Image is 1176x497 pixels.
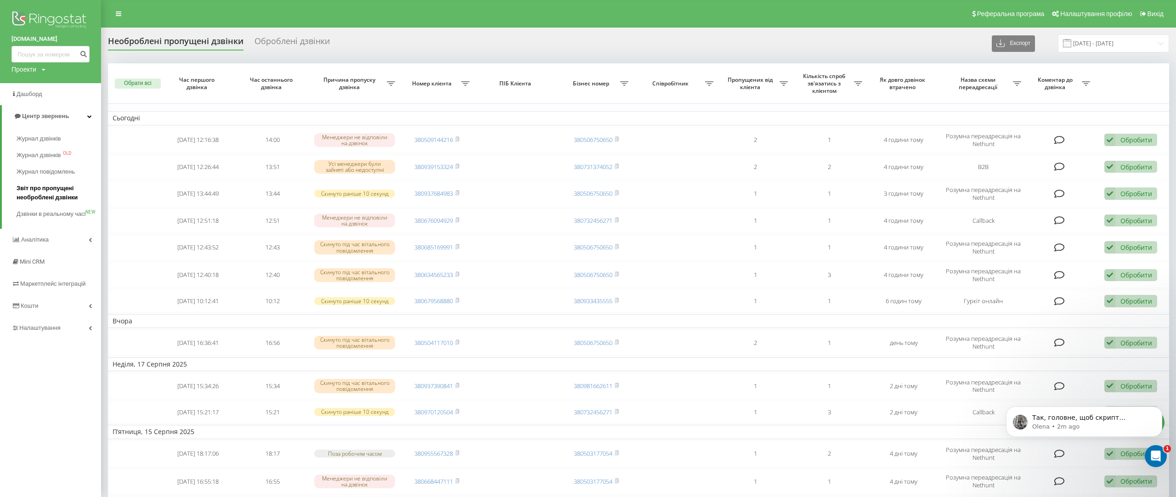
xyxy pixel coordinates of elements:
a: Звіт про пропущені необроблені дзвінки [17,180,101,206]
span: Налаштування [19,324,61,331]
td: 16:55 [235,469,310,494]
a: 380668447111 [414,477,453,486]
span: Номер клієнта [404,80,461,87]
iframe: Intercom notifications message [992,387,1176,472]
span: Журнал повідомлень [17,167,75,176]
img: Ringostat logo [11,9,90,32]
td: Розумна переадресація на Nethunt [941,235,1026,260]
div: Скинуто раніше 10 секунд [314,190,395,198]
div: Менеджери не відповіли на дзвінок [314,214,395,227]
a: 380981662611 [574,382,612,390]
td: 13:44 [235,181,310,207]
td: 1 [718,235,792,260]
span: Центр звернень [22,113,69,119]
a: 380506750650 [574,136,612,144]
span: Час першого дзвінка [169,76,228,90]
div: Обробити [1120,477,1152,486]
td: 12:43 [235,235,310,260]
div: Скинуто раніше 10 секунд [314,408,395,416]
div: Обробити [1120,297,1152,305]
td: 12:51 [235,209,310,233]
a: Журнал дзвінків [17,130,101,147]
a: 380506750650 [574,271,612,279]
iframe: Intercom live chat [1145,445,1167,467]
div: Обробити [1120,243,1152,252]
a: 380506750650 [574,339,612,347]
td: 1 [792,469,867,494]
td: 1 [792,127,867,153]
td: 1 [718,441,792,467]
div: Обробити [1120,382,1152,390]
td: [DATE] 12:51:18 [161,209,236,233]
span: Кількість спроб зв'язатись з клієнтом [797,73,854,94]
td: [DATE] 12:43:52 [161,235,236,260]
td: 1 [718,209,792,233]
span: Назва схеми переадресації [945,76,1013,90]
td: [DATE] 12:40:18 [161,262,236,288]
td: 6 годин тому [867,290,941,312]
td: Розумна переадресація на Nethunt [941,330,1026,356]
td: Розумна переадресація на Nethunt [941,441,1026,467]
div: Скинуто під час вітального повідомлення [314,336,395,350]
span: Час останнього дзвінка [243,76,302,90]
a: 380933435555 [574,297,612,305]
button: Обрати всі [115,79,161,89]
a: 380937684983 [414,189,453,198]
td: [DATE] 13:44:49 [161,181,236,207]
div: Менеджери не відповіли на дзвінок [314,133,395,147]
a: 380685169991 [414,243,453,251]
td: 2 [718,330,792,356]
div: Обробити [1120,216,1152,225]
td: день тому [867,330,941,356]
span: Журнал дзвінків [17,134,61,143]
a: 380503177054 [574,449,612,457]
a: 380634565233 [414,271,453,279]
a: 380731374052 [574,163,612,171]
td: 2 [792,155,867,179]
span: Причина пропуску дзвінка [314,76,387,90]
span: Вихід [1148,10,1164,17]
td: 3 години тому [867,181,941,207]
a: 380732456271 [574,408,612,416]
a: Дзвінки в реальному часіNEW [17,206,101,222]
div: Скинуто під час вітального повідомлення [314,240,395,254]
td: 4 години тому [867,127,941,153]
td: 4 години тому [867,209,941,233]
td: 2 [792,441,867,467]
td: Розумна переадресація на Nethunt [941,469,1026,494]
div: Необроблені пропущені дзвінки [108,36,243,51]
td: 4 години тому [867,235,941,260]
td: 4 дні тому [867,469,941,494]
td: 15:21 [235,401,310,424]
span: Журнал дзвінків [17,151,61,160]
td: 1 [718,290,792,312]
span: Звіт про пропущені необроблені дзвінки [17,184,96,202]
div: Менеджери не відповіли на дзвінок [314,474,395,488]
span: ПІБ Клієнта [482,80,550,87]
td: B2B [941,155,1026,179]
div: Проекти [11,65,36,74]
button: Експорт [992,35,1035,52]
a: Журнал повідомлень [17,164,101,180]
td: 3 [792,262,867,288]
td: 14:00 [235,127,310,153]
td: [DATE] 12:16:38 [161,127,236,153]
span: Дзвінки в реальному часі [17,209,85,219]
a: 380506750650 [574,189,612,198]
td: 1 [718,373,792,399]
span: Як довго дзвінок втрачено [875,76,933,90]
a: Центр звернень [2,105,101,127]
td: 1 [792,181,867,207]
td: 1 [718,469,792,494]
td: 1 [792,330,867,356]
span: Налаштування профілю [1060,10,1132,17]
div: Обробити [1120,163,1152,171]
a: 380970120504 [414,408,453,416]
a: Журнал дзвінківOLD [17,147,101,164]
td: [DATE] 16:55:18 [161,469,236,494]
div: Обробити [1120,189,1152,198]
td: 2 дні тому [867,373,941,399]
td: 2 [718,127,792,153]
